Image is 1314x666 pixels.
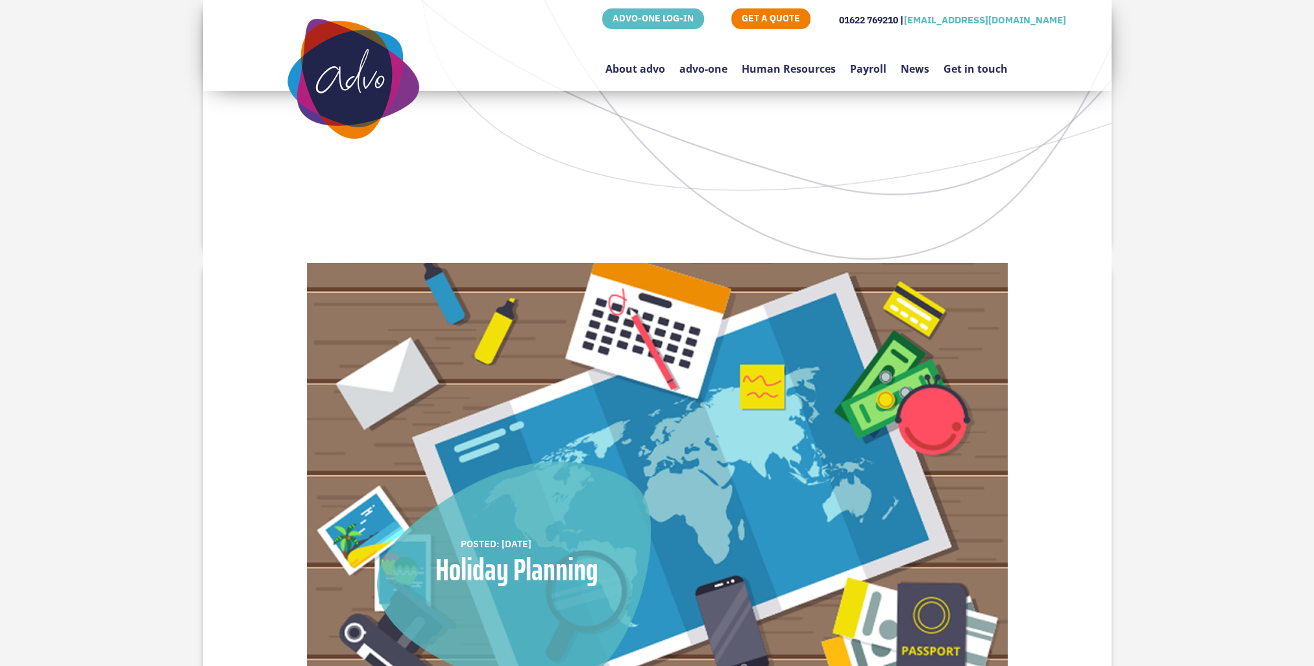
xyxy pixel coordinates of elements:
a: advo-one [679,32,727,93]
a: ADVO-ONE LOG-IN [602,8,704,29]
a: Get in touch [943,32,1008,93]
div: POSTED: [DATE] [461,537,636,551]
span: 01622 769210 | [839,14,904,26]
a: GET A QUOTE [731,8,810,29]
a: Payroll [850,32,886,93]
a: News [901,32,929,93]
a: [EMAIL_ADDRESS][DOMAIN_NAME] [904,14,1066,26]
a: About advo [605,32,665,93]
div: Holiday Planning [377,554,657,586]
a: Human Resources [742,32,836,93]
